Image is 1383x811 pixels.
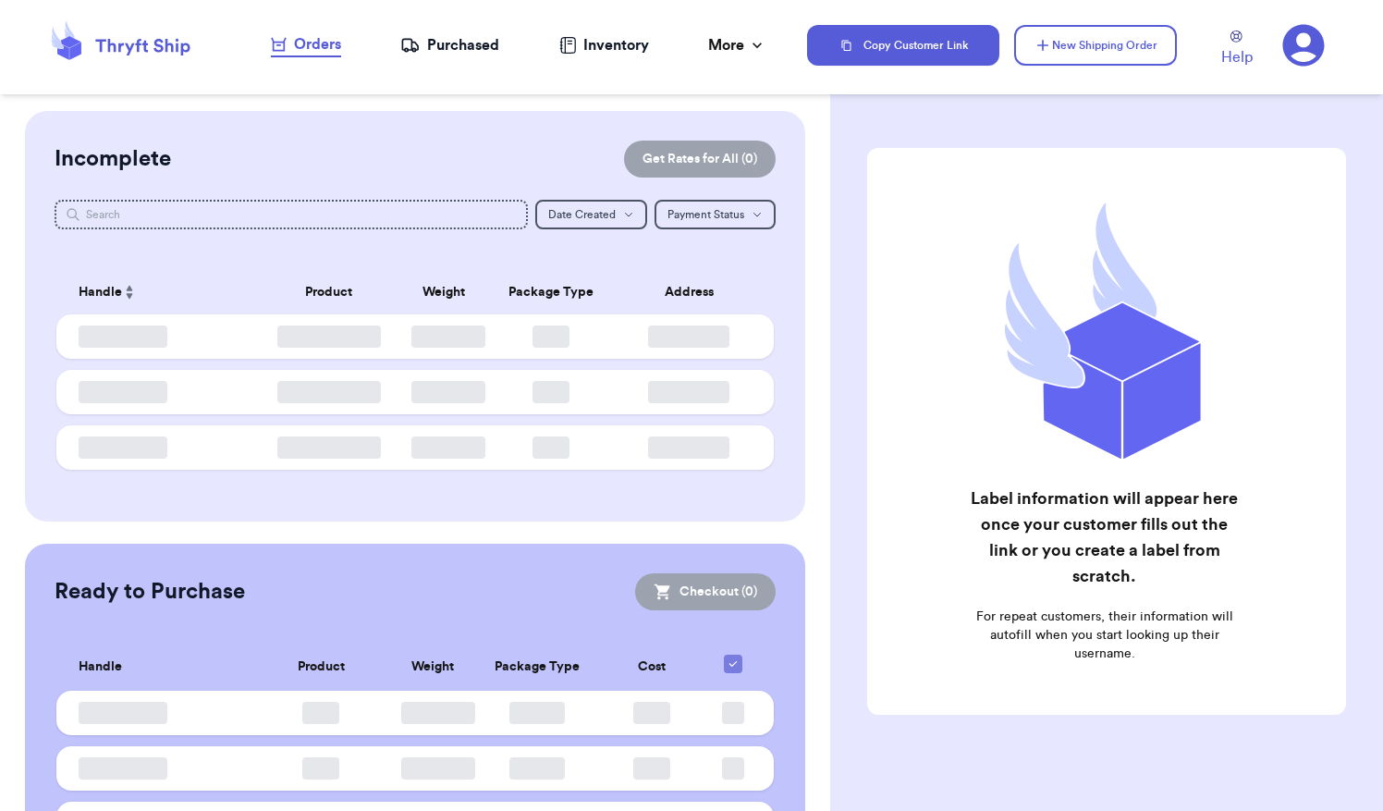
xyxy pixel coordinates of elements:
span: Payment Status [667,209,744,220]
a: Help [1221,31,1253,68]
span: Handle [79,283,122,302]
input: Search [55,200,528,229]
button: Checkout (0) [635,573,776,610]
th: Address [616,270,774,314]
h2: Ready to Purchase [55,577,245,607]
div: More [708,34,766,56]
a: Purchased [400,34,499,56]
th: Cost [599,644,704,691]
p: For repeat customers, their information will autofill when you start looking up their username. [971,608,1238,663]
th: Product [251,644,391,691]
button: Date Created [535,200,647,229]
th: Product [257,270,400,314]
button: Sort ascending [122,281,137,303]
button: Payment Status [655,200,776,229]
button: Copy Customer Link [807,25,999,66]
h2: Label information will appear here once your customer fills out the link or you create a label fr... [971,485,1238,589]
span: Help [1221,46,1253,68]
h2: Incomplete [55,144,171,174]
th: Package Type [486,270,616,314]
span: Date Created [548,209,616,220]
button: New Shipping Order [1014,25,1177,66]
th: Weight [390,644,473,691]
th: Package Type [474,644,600,691]
a: Orders [271,33,341,57]
button: Get Rates for All (0) [624,141,776,178]
a: Inventory [559,34,649,56]
span: Handle [79,657,122,677]
div: Orders [271,33,341,55]
th: Weight [400,270,486,314]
